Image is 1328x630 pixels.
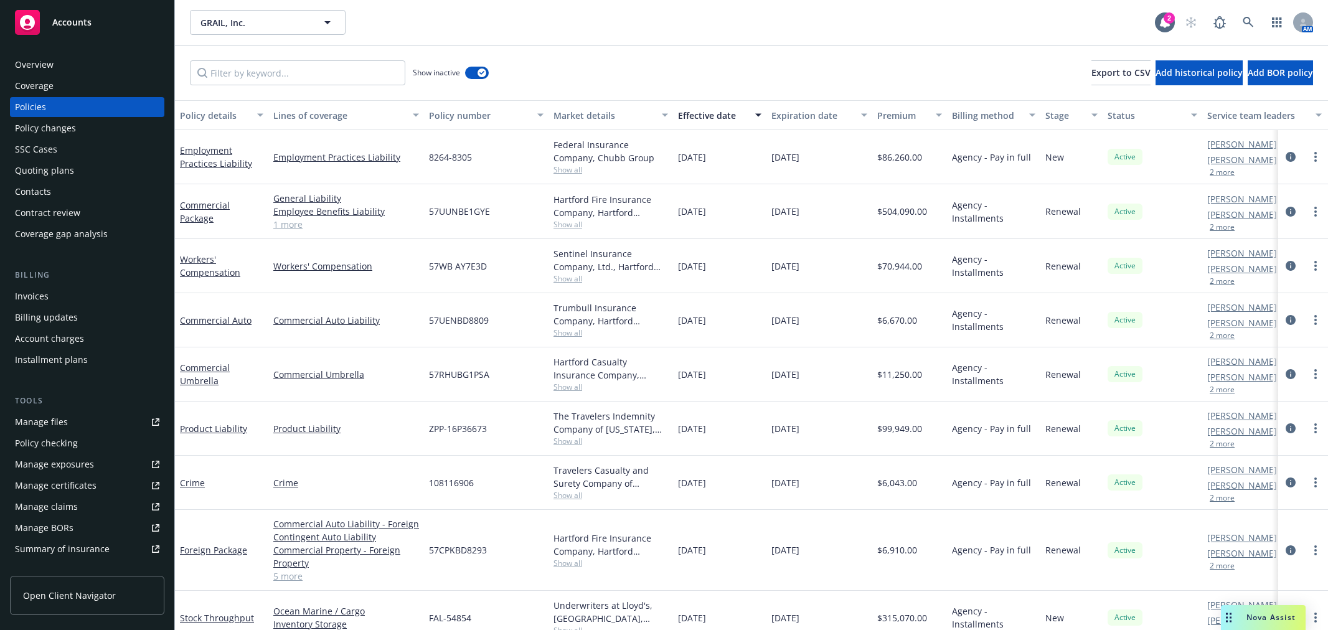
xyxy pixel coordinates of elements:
[429,151,472,164] span: 8264-8305
[1091,60,1151,85] button: Export to CSV
[1207,409,1277,422] a: [PERSON_NAME]
[15,539,110,559] div: Summary of insurance
[1103,100,1202,130] button: Status
[15,224,108,244] div: Coverage gap analysis
[1156,60,1243,85] button: Add historical policy
[10,161,164,181] a: Quoting plans
[180,109,250,122] div: Policy details
[180,477,205,489] a: Crime
[10,454,164,474] span: Manage exposures
[1308,475,1323,490] a: more
[771,151,799,164] span: [DATE]
[15,518,73,538] div: Manage BORs
[872,100,947,130] button: Premium
[1207,192,1277,205] a: [PERSON_NAME]
[1113,151,1137,162] span: Active
[424,100,549,130] button: Policy number
[429,109,530,122] div: Policy number
[10,286,164,306] a: Invoices
[553,464,668,490] div: Travelers Casualty and Surety Company of America, Travelers Insurance
[678,476,706,489] span: [DATE]
[766,100,872,130] button: Expiration date
[678,205,706,218] span: [DATE]
[1308,543,1323,558] a: more
[1045,314,1081,327] span: Renewal
[10,76,164,96] a: Coverage
[10,182,164,202] a: Contacts
[1113,206,1137,217] span: Active
[429,260,487,273] span: 57WB AY7E3D
[877,314,917,327] span: $6,670.00
[947,100,1040,130] button: Billing method
[10,269,164,281] div: Billing
[1113,423,1137,434] span: Active
[952,199,1035,225] span: Agency - Installments
[1210,386,1235,393] button: 2 more
[10,350,164,370] a: Installment plans
[952,476,1031,489] span: Agency - Pay in full
[15,55,54,75] div: Overview
[553,532,668,558] div: Hartford Fire Insurance Company, Hartford Insurance Group
[15,433,78,453] div: Policy checking
[180,362,230,387] a: Commercial Umbrella
[15,76,54,96] div: Coverage
[180,253,240,278] a: Workers' Compensation
[1207,598,1277,611] a: [PERSON_NAME]
[1210,169,1235,176] button: 2 more
[1248,60,1313,85] button: Add BOR policy
[678,611,706,624] span: [DATE]
[1091,67,1151,78] span: Export to CSV
[771,109,854,122] div: Expiration date
[553,410,668,436] div: The Travelers Indemnity Company of [US_STATE], Travelers Insurance
[1207,262,1277,275] a: [PERSON_NAME]
[273,205,419,218] a: Employee Benefits Liability
[1113,545,1137,556] span: Active
[1308,610,1323,625] a: more
[553,327,668,338] span: Show all
[673,100,766,130] button: Effective date
[1308,421,1323,436] a: more
[15,308,78,327] div: Billing updates
[10,55,164,75] a: Overview
[1221,605,1236,630] div: Drag to move
[1210,440,1235,448] button: 2 more
[1283,149,1298,164] a: circleInformation
[877,109,928,122] div: Premium
[553,301,668,327] div: Trumbull Insurance Company, Hartford Insurance Group
[1236,10,1261,35] a: Search
[1308,313,1323,327] a: more
[10,97,164,117] a: Policies
[771,314,799,327] span: [DATE]
[553,219,668,230] span: Show all
[952,422,1031,435] span: Agency - Pay in full
[190,10,346,35] button: GRAIL, Inc.
[553,247,668,273] div: Sentinel Insurance Company, Ltd., Hartford Insurance Group
[15,560,95,580] div: Policy AI ingestions
[429,543,487,557] span: 57CPKBD8293
[1045,422,1081,435] span: Renewal
[200,16,308,29] span: GRAIL, Inc.
[1207,138,1277,151] a: [PERSON_NAME]
[1045,543,1081,557] span: Renewal
[877,260,922,273] span: $70,944.00
[1210,562,1235,570] button: 2 more
[678,109,748,122] div: Effective date
[1246,612,1296,623] span: Nova Assist
[877,368,922,381] span: $11,250.00
[678,314,706,327] span: [DATE]
[553,193,668,219] div: Hartford Fire Insurance Company, Hartford Insurance Group
[1210,494,1235,502] button: 2 more
[429,205,490,218] span: 57UUNBE1GYE
[1283,367,1298,382] a: circleInformation
[1210,278,1235,285] button: 2 more
[273,517,419,543] a: Commercial Auto Liability - Foreign Contingent Auto Liability
[771,543,799,557] span: [DATE]
[1308,258,1323,273] a: more
[1221,605,1306,630] button: Nova Assist
[273,422,419,435] a: Product Liability
[771,205,799,218] span: [DATE]
[553,436,668,446] span: Show all
[180,199,230,224] a: Commercial Package
[273,109,405,122] div: Lines of coverage
[1113,612,1137,623] span: Active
